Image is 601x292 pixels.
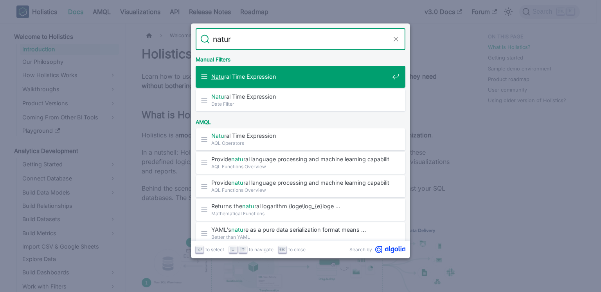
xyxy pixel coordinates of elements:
[194,50,407,66] div: Manual Filters
[196,222,405,244] a: YAML'snature as a pure data serialization format means …Better than YAML
[196,152,405,174] a: Providenatural language processing and machine learning capabilitiesAQL Functions Overview
[211,93,389,100] span: ral Time Expression
[288,246,306,253] span: to close
[349,246,372,253] span: Search by
[196,199,405,221] a: Returns thenatural logarithm (log⁡e\log_{e}loge …Mathematical Functions
[211,132,224,139] mark: Natu
[211,73,224,80] mark: Natu
[197,247,203,252] svg: Enter key
[231,179,243,186] mark: natu
[211,132,389,139] span: ral Time Expression
[211,226,389,233] span: YAML's re as a pure data serialization format means …
[210,28,391,50] input: Search docs
[349,246,405,253] a: Search byAlgolia
[211,202,389,210] span: Returns the ral logarithm (log⁡e\log_{e}loge …
[211,163,389,170] span: AQL Functions Overview
[211,179,389,186] span: Provide ral language processing and machine learning capabilities within AQL …
[211,186,389,194] span: AQL Functions Overview
[196,89,405,111] a: Natural Time ExpressionDate Filter
[211,73,389,80] span: ral Time Expression
[205,246,224,253] span: to select
[249,246,274,253] span: to navigate
[230,247,236,252] svg: Arrow down
[196,175,405,197] a: Providenatural language processing and machine learning capabilities within AQL …AQL Functions Ov...
[211,210,389,217] span: Mathematical Functions
[194,113,407,128] div: AMQL
[240,247,246,252] svg: Arrow up
[391,34,401,44] button: Clear the query
[279,247,285,252] svg: Escape key
[211,93,224,100] mark: Natu
[231,156,243,162] mark: natu
[211,139,389,147] span: AQL Operators
[375,246,405,253] svg: Algolia
[196,128,405,150] a: Natural Time ExpressionAQL Operators
[211,155,389,163] span: Provide ral language processing and machine learning capabilities
[211,233,389,241] span: Better than YAML
[242,203,254,209] mark: natu
[211,100,389,108] span: Date Filter
[231,226,243,233] mark: natu
[196,66,405,88] a: Natural Time Expression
